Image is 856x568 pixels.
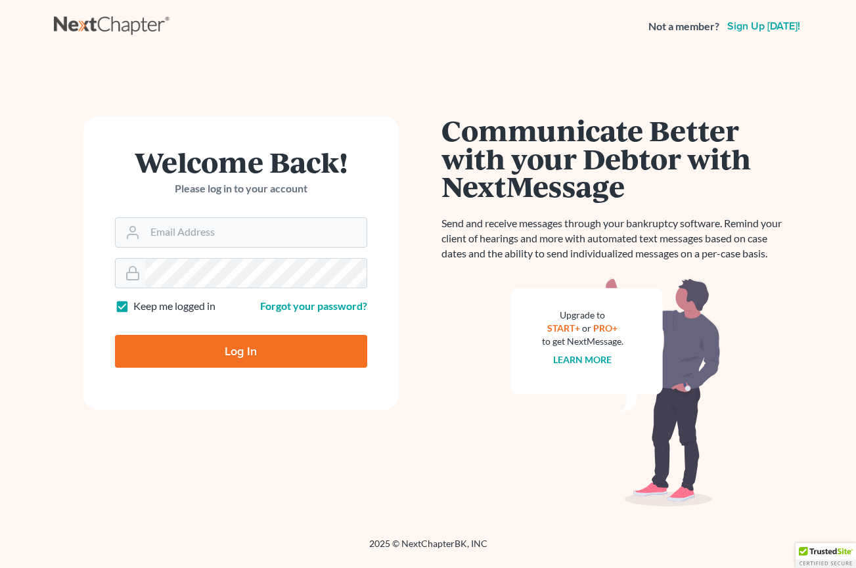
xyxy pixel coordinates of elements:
input: Log In [115,335,367,368]
a: START+ [547,322,580,334]
a: Forgot your password? [260,299,367,312]
a: Learn more [553,354,612,365]
strong: Not a member? [648,19,719,34]
h1: Communicate Better with your Debtor with NextMessage [441,116,790,200]
input: Email Address [145,218,367,247]
span: or [582,322,591,334]
div: Upgrade to [542,309,623,322]
h1: Welcome Back! [115,148,367,176]
a: PRO+ [593,322,618,334]
img: nextmessage_bg-59042aed3d76b12b5cd301f8e5b87938c9018125f34e5fa2b7a6b67550977c72.svg [510,277,721,507]
p: Please log in to your account [115,181,367,196]
a: Sign up [DATE]! [725,21,803,32]
div: TrustedSite Certified [796,543,856,568]
p: Send and receive messages through your bankruptcy software. Remind your client of hearings and mo... [441,216,790,261]
div: 2025 © NextChapterBK, INC [54,537,803,561]
div: to get NextMessage. [542,335,623,348]
label: Keep me logged in [133,299,215,314]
